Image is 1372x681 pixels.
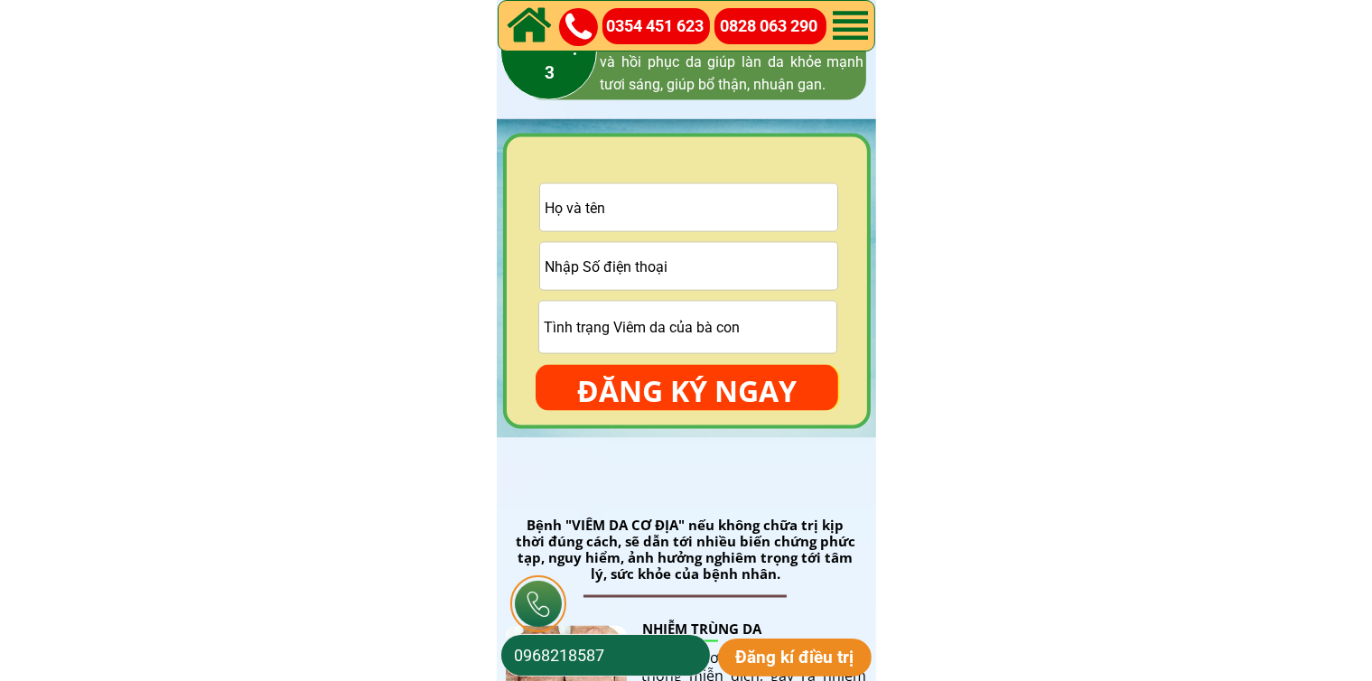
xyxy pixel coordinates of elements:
[720,14,827,40] a: 0828 063 290
[718,639,873,676] p: Đăng kí điều trị
[642,620,837,639] h2: NHIỄM TRÙNG DA
[540,243,837,290] input: Vui lòng nhập ĐÚNG SỐ ĐIỆN THOẠI
[606,14,713,40] a: 0354 451 623
[540,184,837,231] input: Họ và tên
[536,365,838,417] p: ĐĂNG KÝ NGAY
[601,30,864,93] span: Nâng cao hệ miễn dịch, tăng độ đàn hồi và hồi phục da giúp làn da khỏe mạnh tươi sáng, giúp bổ th...
[460,33,640,88] h3: GIAI ĐOẠN 3
[512,517,859,582] div: Bệnh "VIÊM DA CƠ ĐỊA" nếu không chữa trị kịp thời đúng cách, sẽ dẫn tới nhiều biến chứng phức tạp...
[509,635,702,676] input: Số điện thoại
[539,302,836,353] input: Tình trạng Viêm da của bà con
